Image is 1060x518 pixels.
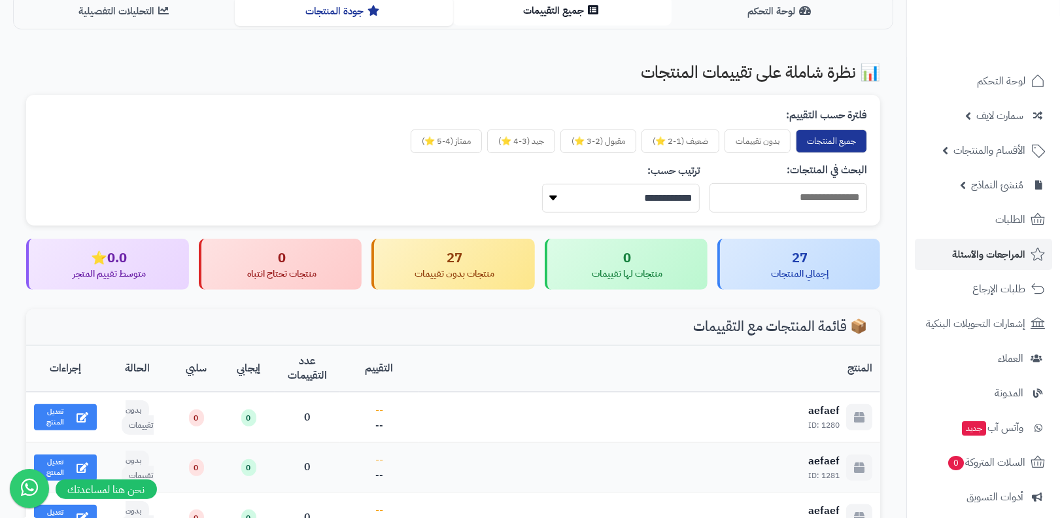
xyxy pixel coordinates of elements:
[39,268,179,281] div: متوسط تقييم المتجر
[487,129,555,154] button: جيد (3-4 ⭐)
[411,129,482,154] button: ممتاز (4-5 ⭐)
[995,211,1025,229] span: الطلبات
[915,412,1052,443] a: وآتس آبجديد
[915,481,1052,513] a: أدوات التسويق
[304,459,311,475] span: 0
[189,409,204,426] span: 0
[808,454,840,469] div: aefaef
[915,308,1052,339] a: إشعارات التحويلات البنكية
[915,239,1052,270] a: المراجعات والأسئلة
[189,459,204,476] span: 0
[953,141,1025,160] span: الأقسام والمنتجات
[375,503,383,518] div: --
[926,315,1025,333] span: إشعارات التحويلات البنكية
[39,249,179,268] div: 0.0⭐
[977,72,1025,90] span: لوحة التحكم
[947,453,1025,472] span: السلات المتروكة
[915,377,1052,409] a: المدونة
[972,280,1025,298] span: طلبات الإرجاع
[211,268,352,281] div: منتجات تحتاج انتباه
[710,163,867,178] label: البحث في المنتجات:
[915,447,1052,478] a: السلات المتروكة0
[384,268,524,281] div: منتجات بدون تقييمات
[375,453,383,468] div: --
[915,204,1052,235] a: الطلبات
[952,245,1025,264] span: المراجعات والأسئلة
[39,108,867,123] label: فلترة حسب التقييم:
[995,384,1023,402] span: المدونة
[105,346,170,392] th: الحالة
[730,249,870,268] div: 27
[998,349,1023,368] span: العملاء
[560,129,636,154] button: مقبول (2-3 ⭐)
[971,176,1023,194] span: مُنشئ النماذج
[211,249,352,268] div: 0
[26,346,105,392] th: إجراءات
[170,346,222,392] th: سلبي
[915,65,1052,97] a: لوحة التحكم
[384,249,524,268] div: 27
[808,470,840,481] div: ID: 1281
[34,404,97,430] a: تعديل المنتج
[641,129,719,154] button: ضعيف (1-2 ⭐)
[375,403,383,418] div: --
[340,346,419,392] th: التقييم
[557,249,698,268] div: 0
[725,129,791,154] button: بدون تقييمات
[808,420,840,431] div: ID: 1280
[961,419,1023,437] span: وآتس آب
[275,346,340,392] th: عدد التقييمات
[375,469,383,482] div: --
[915,273,1052,305] a: طلبات الإرجاع
[304,409,311,425] span: 0
[39,319,867,334] h3: 📦 قائمة المنتجات مع التقييمات
[241,409,256,426] span: 0
[241,459,256,476] span: 0
[122,451,154,485] span: بدون تقييمات
[222,346,275,392] th: إيجابي
[971,35,1048,63] img: logo-2.png
[542,164,700,179] label: ترتيب حسب:
[641,63,880,82] h2: 📊 نظرة شاملة على تقييمات المنتجات
[34,455,97,480] a: تعديل المنتج
[915,343,1052,374] a: العملاء
[419,346,880,392] th: المنتج
[375,419,383,432] div: --
[730,268,870,281] div: إجمالي المنتجات
[808,404,840,419] div: aefaef
[962,421,986,436] span: جديد
[966,488,1023,506] span: أدوات التسويق
[796,129,867,154] button: جميع المنتجات
[557,268,698,281] div: منتجات لها تقييمات
[122,400,154,435] span: بدون تقييمات
[976,107,1023,125] span: سمارت لايف
[948,456,964,470] span: 0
